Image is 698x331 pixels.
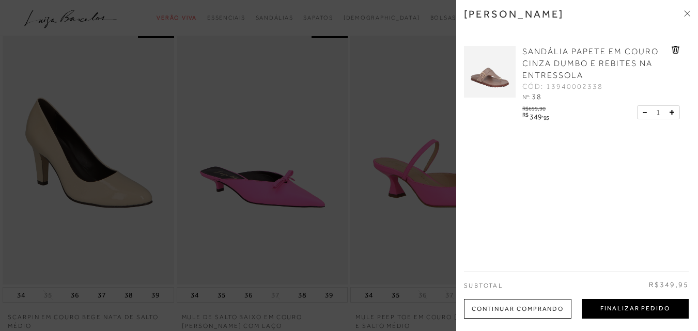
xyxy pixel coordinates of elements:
[522,46,669,82] a: SANDÁLIA PAPETE EM COURO CINZA DUMBO E REBITES NA ENTRESSOLA
[544,115,549,121] span: 95
[464,282,503,289] span: Subtotal
[522,103,551,112] div: R$699,90
[522,112,528,118] i: R$
[464,46,516,98] img: SANDÁLIA PAPETE EM COURO CINZA DUMBO E REBITES NA ENTRESSOLA
[464,8,564,20] h3: [PERSON_NAME]
[649,280,689,290] span: R$349,95
[522,47,659,80] span: SANDÁLIA PAPETE EM COURO CINZA DUMBO E REBITES NA ENTRESSOLA
[656,107,660,118] span: 1
[532,92,542,101] span: 38
[530,113,542,121] span: 349
[542,112,549,118] i: ,
[582,299,689,319] button: Finalizar Pedido
[522,93,531,101] span: Nº:
[464,299,571,319] div: Continuar Comprando
[522,82,603,92] span: CÓD: 13940002338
